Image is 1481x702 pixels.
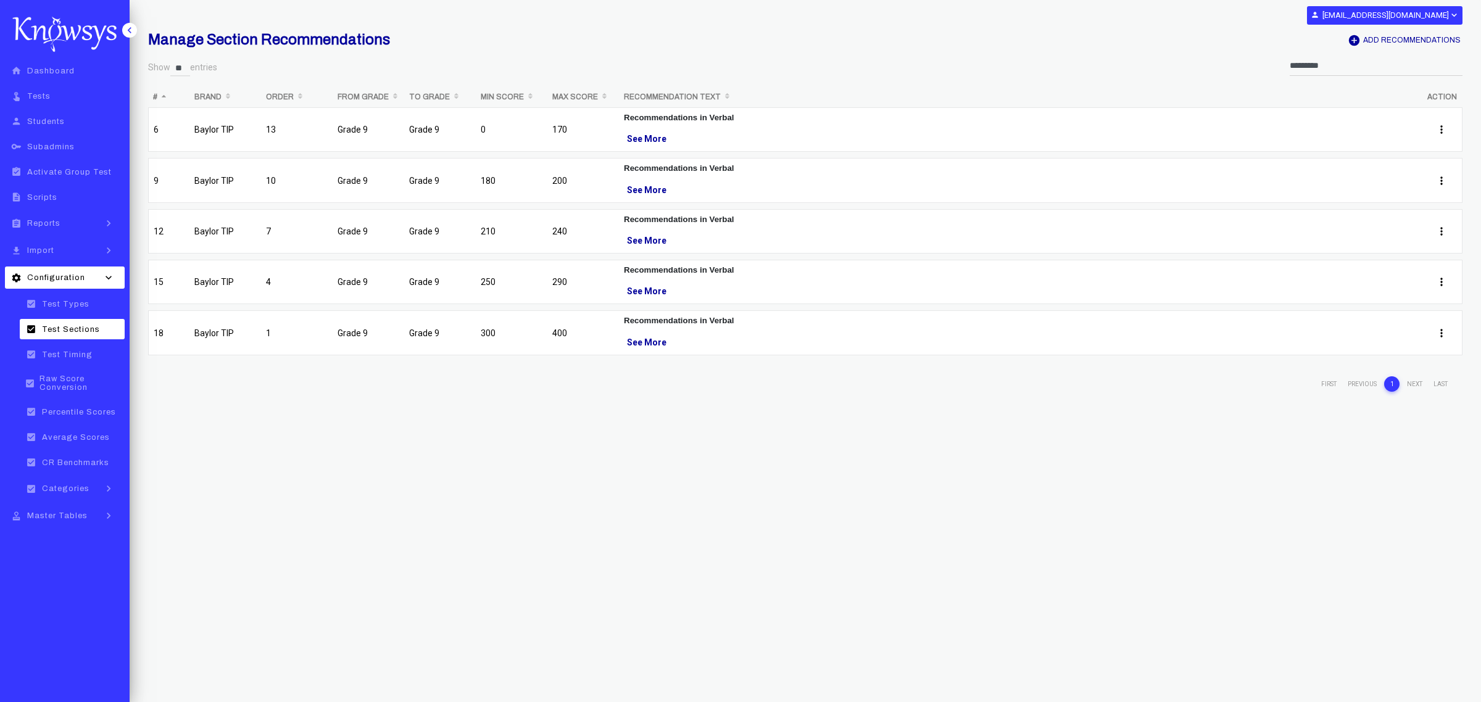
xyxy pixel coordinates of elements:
[23,407,39,417] i: check_box
[170,60,190,76] select: Showentries
[148,310,189,361] td: 18
[624,131,1416,146] div: See More
[148,209,189,260] td: 12
[42,325,100,334] span: Test Sections
[552,93,598,101] b: Max Score
[189,260,261,310] td: Baylor TIP
[148,158,189,209] td: 9
[1322,10,1449,20] b: [EMAIL_ADDRESS][DOMAIN_NAME]
[27,92,51,101] span: Tests
[333,86,404,107] th: From Grade: activate to sort column ascending
[404,158,476,209] td: Grade 9
[547,310,619,361] td: 400
[333,209,404,260] td: Grade 9
[1384,376,1400,392] a: 1
[9,91,24,101] i: touch_app
[9,192,24,202] i: description
[1346,34,1462,47] button: add_circleAdd Recommendations
[99,482,118,495] i: keyboard_arrow_right
[404,260,476,310] td: Grade 9
[148,60,217,76] label: Show entries
[148,86,189,107] th: #: activate to sort column descending
[476,107,547,158] td: 0
[9,167,24,177] i: assignment_turned_in
[9,273,24,283] i: settings
[9,218,24,229] i: assignment
[99,217,118,229] i: keyboard_arrow_right
[27,219,60,228] span: Reports
[338,93,389,101] b: From Grade
[27,142,75,151] span: Subadmins
[1435,175,1448,187] i: more_vert
[266,93,294,101] b: Order
[1311,10,1319,19] i: person
[404,86,476,107] th: To Grade: activate to sort column ascending
[99,271,118,284] i: keyboard_arrow_down
[476,310,547,361] td: 300
[547,260,619,310] td: 290
[9,116,24,126] i: person
[123,24,136,36] i: keyboard_arrow_left
[261,260,333,310] td: 4
[547,107,619,158] td: 170
[476,260,547,310] td: 250
[1421,86,1462,107] th: Action: activate to sort column ascending
[624,113,734,122] strong: Recommendations in Verbal
[476,209,547,260] td: 210
[261,209,333,260] td: 7
[27,246,54,255] span: Import
[189,158,261,209] td: Baylor TIP
[27,67,75,75] span: Dashboard
[39,374,121,392] span: Raw Score Conversion
[189,86,261,107] th: Brand: activate to sort column ascending
[42,458,109,467] span: CR Benchmarks
[189,209,261,260] td: Baylor TIP
[624,335,1416,350] div: See More
[1435,123,1448,136] i: more_vert
[42,408,116,416] span: Percentile Scores
[624,233,1416,248] div: See More
[27,117,65,126] span: Students
[624,265,734,275] strong: Recommendations in Verbal
[23,484,39,494] i: check_box
[1427,93,1457,101] b: Action
[23,349,39,360] i: check_box
[404,107,476,158] td: Grade 9
[9,141,24,152] i: key
[1348,34,1361,47] i: add_circle
[23,432,39,442] i: check_box
[148,107,189,158] td: 6
[624,163,734,173] strong: Recommendations in Verbal
[624,284,1416,299] div: See More
[27,193,57,202] span: Scripts
[1435,225,1448,237] i: more_vert
[9,511,24,521] i: approval
[9,246,24,256] i: file_download
[404,209,476,260] td: Grade 9
[476,86,547,107] th: Min Score: activate to sort column ascending
[9,65,24,76] i: home
[1435,276,1448,288] i: more_vert
[261,107,333,158] td: 13
[23,324,39,334] i: check_box
[194,93,222,101] b: Brand
[333,260,404,310] td: Grade 9
[42,350,93,359] span: Test Timing
[148,260,189,310] td: 15
[148,31,390,47] b: Manage Section Recommendations
[624,183,1416,197] div: See More
[261,158,333,209] td: 10
[333,310,404,361] td: Grade 9
[624,316,734,325] strong: Recommendations in Verbal
[189,310,261,361] td: Baylor TIP
[333,158,404,209] td: Grade 9
[481,93,524,101] b: Min Score
[476,158,547,209] td: 180
[624,93,721,101] b: Recommendation Text
[23,457,39,468] i: check_box
[624,215,734,224] strong: Recommendations in Verbal
[42,300,89,308] span: Test Types
[27,511,88,520] span: Master Tables
[27,273,85,282] span: Configuration
[409,93,450,101] b: To Grade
